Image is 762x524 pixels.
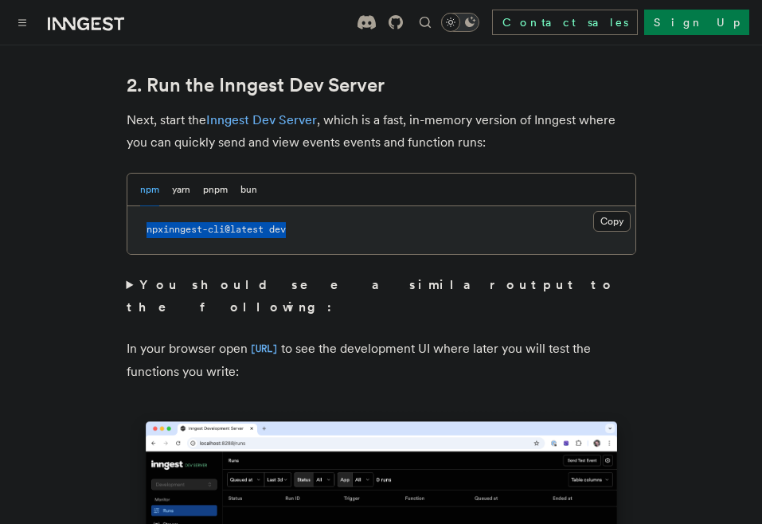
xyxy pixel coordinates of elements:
a: Sign Up [644,10,749,35]
button: npm [140,174,159,206]
a: [URL] [248,341,281,356]
a: 2. Run the Inngest Dev Server [127,74,385,96]
a: Inngest Dev Server [206,112,317,127]
strong: You should see a similar output to the following: [127,277,616,315]
p: Next, start the , which is a fast, in-memory version of Inngest where you can quickly send and vi... [127,109,636,154]
button: Copy [593,211,631,232]
button: pnpm [203,174,228,206]
summary: You should see a similar output to the following: [127,274,636,319]
button: Toggle navigation [13,13,32,32]
button: bun [240,174,257,206]
span: inngest-cli@latest [163,224,264,235]
p: In your browser open to see the development UI where later you will test the functions you write: [127,338,636,383]
button: Find something... [416,13,435,32]
button: yarn [172,174,190,206]
code: [URL] [248,342,281,356]
span: dev [269,224,286,235]
button: Toggle dark mode [441,13,479,32]
a: Contact sales [492,10,638,35]
span: npx [147,224,163,235]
